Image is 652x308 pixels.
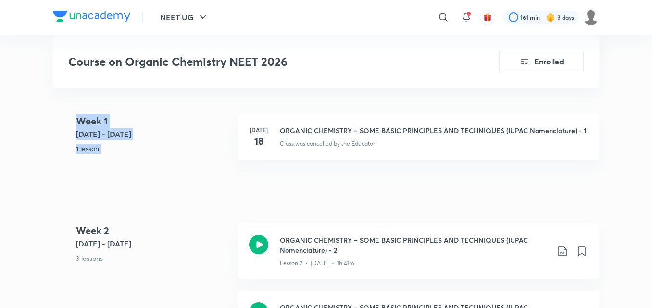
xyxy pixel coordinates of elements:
[154,8,214,27] button: NEET UG
[583,9,599,25] img: Saniya Mustafa
[483,13,492,22] img: avatar
[76,238,230,249] h5: [DATE] - [DATE]
[76,128,230,140] h5: [DATE] - [DATE]
[546,12,555,22] img: streak
[280,139,375,148] p: Class was cancelled by the Educator
[480,10,495,25] button: avatar
[280,259,354,268] p: Lesson 2 • [DATE] • 1h 41m
[53,11,130,25] a: Company Logo
[76,253,230,263] p: 3 lessons
[76,223,230,238] h4: Week 2
[53,11,130,22] img: Company Logo
[68,55,445,69] h3: Course on Organic Chemistry NEET 2026
[238,114,599,172] a: [DATE]18ORGANIC CHEMISTRY – SOME BASIC PRINCIPLES AND TECHNIQUES (IUPAC Nomenclature) - 1Class wa...
[76,114,230,128] h4: Week 1
[280,235,549,255] h3: ORGANIC CHEMISTRY – SOME BASIC PRINCIPLES AND TECHNIQUES (IUPAC Nomenclature) - 2
[249,125,268,134] h6: [DATE]
[76,144,230,154] p: 1 lesson
[499,50,584,73] button: Enrolled
[249,134,268,148] h4: 18
[280,125,588,136] h3: ORGANIC CHEMISTRY – SOME BASIC PRINCIPLES AND TECHNIQUES (IUPAC Nomenclature) - 1
[238,223,599,291] a: ORGANIC CHEMISTRY – SOME BASIC PRINCIPLES AND TECHNIQUES (IUPAC Nomenclature) - 2Lesson 2 • [DATE...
